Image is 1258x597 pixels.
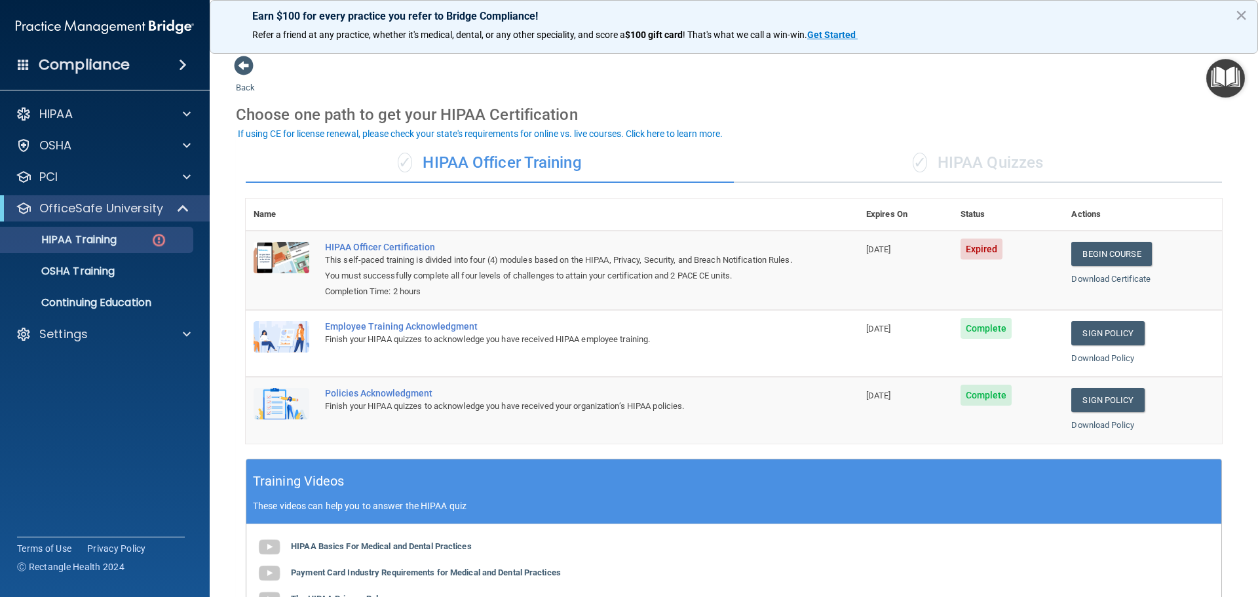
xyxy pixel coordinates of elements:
p: These videos can help you to answer the HIPAA quiz [253,501,1215,511]
th: Name [246,199,317,231]
div: If using CE for license renewal, please check your state's requirements for online vs. live cours... [238,129,723,138]
th: Status [953,199,1064,231]
strong: $100 gift card [625,29,683,40]
button: Close [1235,5,1248,26]
a: Terms of Use [17,542,71,555]
p: OSHA Training [9,265,115,278]
span: ! That's what we call a win-win. [683,29,807,40]
span: ✓ [913,153,927,172]
p: PCI [39,169,58,185]
b: HIPAA Basics For Medical and Dental Practices [291,541,472,551]
a: Begin Course [1071,242,1151,266]
div: Finish your HIPAA quizzes to acknowledge you have received your organization’s HIPAA policies. [325,398,793,414]
div: HIPAA Quizzes [734,144,1222,183]
span: ✓ [398,153,412,172]
p: Earn $100 for every practice you refer to Bridge Compliance! [252,10,1215,22]
p: HIPAA [39,106,73,122]
h5: Training Videos [253,470,345,493]
h4: Compliance [39,56,130,74]
p: Settings [39,326,88,342]
a: Back [236,67,255,92]
div: Employee Training Acknowledgment [325,321,793,332]
a: Download Certificate [1071,274,1151,284]
p: OfficeSafe University [39,201,163,216]
a: OSHA [16,138,191,153]
span: [DATE] [866,324,891,334]
div: Completion Time: 2 hours [325,284,793,299]
a: Download Policy [1071,420,1134,430]
p: HIPAA Training [9,233,117,246]
a: OfficeSafe University [16,201,190,216]
span: Expired [961,239,1003,260]
a: HIPAA [16,106,191,122]
a: Settings [16,326,191,342]
span: Complete [961,318,1012,339]
button: Open Resource Center [1206,59,1245,98]
b: Payment Card Industry Requirements for Medical and Dental Practices [291,568,561,577]
div: HIPAA Officer Training [246,144,734,183]
div: Finish your HIPAA quizzes to acknowledge you have received HIPAA employee training. [325,332,793,347]
strong: Get Started [807,29,856,40]
a: Download Policy [1071,353,1134,363]
span: Refer a friend at any practice, whether it's medical, dental, or any other speciality, and score a [252,29,625,40]
th: Actions [1063,199,1222,231]
img: PMB logo [16,14,194,40]
a: PCI [16,169,191,185]
span: [DATE] [866,244,891,254]
p: OSHA [39,138,72,153]
span: [DATE] [866,391,891,400]
a: HIPAA Officer Certification [325,242,793,252]
div: Choose one path to get your HIPAA Certification [236,96,1232,134]
img: danger-circle.6113f641.png [151,232,167,248]
p: Continuing Education [9,296,187,309]
button: If using CE for license renewal, please check your state's requirements for online vs. live cours... [236,127,725,140]
div: This self-paced training is divided into four (4) modules based on the HIPAA, Privacy, Security, ... [325,252,793,284]
div: Policies Acknowledgment [325,388,793,398]
th: Expires On [858,199,953,231]
a: Get Started [807,29,858,40]
span: Complete [961,385,1012,406]
a: Sign Policy [1071,388,1144,412]
span: Ⓒ Rectangle Health 2024 [17,560,124,573]
img: gray_youtube_icon.38fcd6cc.png [256,560,282,587]
a: Sign Policy [1071,321,1144,345]
img: gray_youtube_icon.38fcd6cc.png [256,534,282,560]
a: Privacy Policy [87,542,146,555]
